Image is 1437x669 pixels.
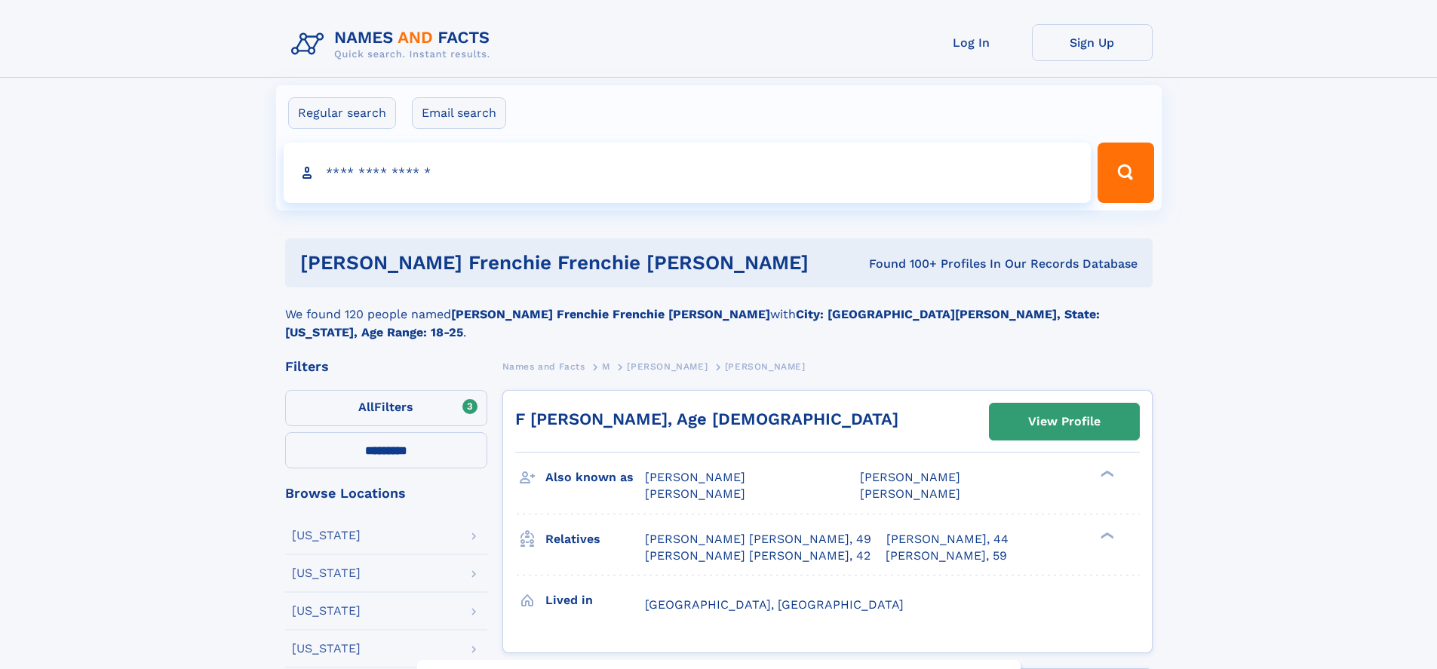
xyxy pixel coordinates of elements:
a: [PERSON_NAME] [PERSON_NAME], 49 [645,531,871,548]
div: Browse Locations [285,486,487,500]
div: Filters [285,360,487,373]
img: Logo Names and Facts [285,24,502,65]
label: Regular search [288,97,396,129]
h3: Lived in [545,588,645,613]
span: M [602,361,610,372]
div: [US_STATE] [292,529,361,542]
span: [PERSON_NAME] [645,470,745,484]
span: [PERSON_NAME] [645,486,745,501]
button: Search Button [1098,143,1153,203]
b: [PERSON_NAME] Frenchie Frenchie [PERSON_NAME] [451,307,770,321]
span: All [358,400,374,414]
div: [US_STATE] [292,643,361,655]
input: search input [284,143,1092,203]
span: [PERSON_NAME] [725,361,806,372]
a: Names and Facts [502,357,585,376]
span: [GEOGRAPHIC_DATA], [GEOGRAPHIC_DATA] [645,597,904,612]
a: [PERSON_NAME], 44 [886,531,1009,548]
span: [PERSON_NAME] [860,486,960,501]
div: View Profile [1028,404,1101,439]
h3: Relatives [545,526,645,552]
div: We found 120 people named with . [285,287,1153,342]
label: Email search [412,97,506,129]
a: M [602,357,610,376]
span: [PERSON_NAME] [860,470,960,484]
div: ❯ [1097,469,1115,479]
div: [US_STATE] [292,605,361,617]
a: F [PERSON_NAME], Age [DEMOGRAPHIC_DATA] [515,410,898,428]
div: ❯ [1097,530,1115,540]
a: Log In [911,24,1032,61]
b: City: [GEOGRAPHIC_DATA][PERSON_NAME], State: [US_STATE], Age Range: 18-25 [285,307,1100,339]
a: View Profile [990,404,1139,440]
div: [US_STATE] [292,567,361,579]
h1: [PERSON_NAME] frenchie frenchie [PERSON_NAME] [300,253,839,272]
a: [PERSON_NAME] [627,357,708,376]
h3: Also known as [545,465,645,490]
a: [PERSON_NAME] [PERSON_NAME], 42 [645,548,870,564]
div: Found 100+ Profiles In Our Records Database [839,256,1138,272]
a: Sign Up [1032,24,1153,61]
span: [PERSON_NAME] [627,361,708,372]
label: Filters [285,390,487,426]
a: [PERSON_NAME], 59 [886,548,1007,564]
